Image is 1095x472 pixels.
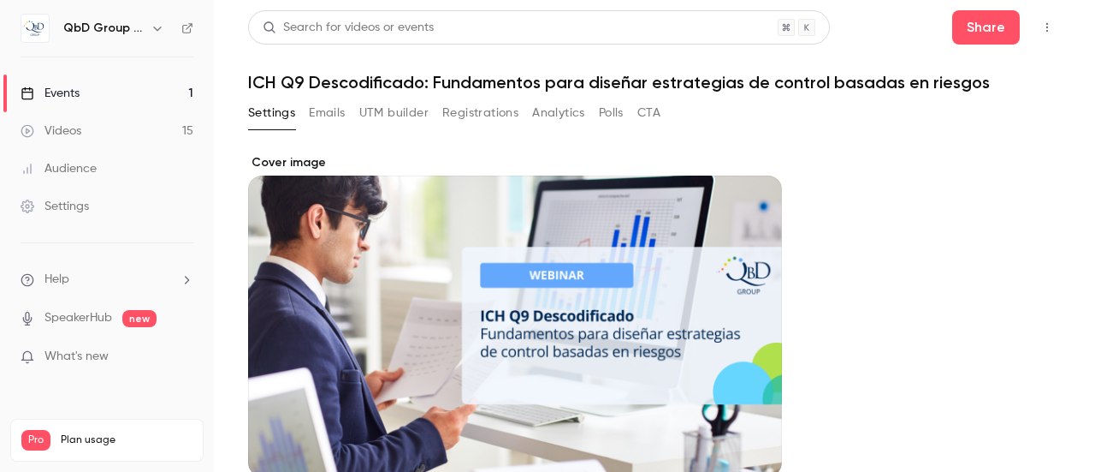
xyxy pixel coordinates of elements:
[21,160,97,177] div: Audience
[21,430,50,451] span: Pro
[44,309,112,327] a: SpeakerHub
[637,99,660,127] button: CTA
[21,85,80,102] div: Events
[248,154,782,171] label: Cover image
[21,271,193,289] li: help-dropdown-opener
[44,271,69,289] span: Help
[599,99,624,127] button: Polls
[532,99,585,127] button: Analytics
[173,350,193,365] iframe: Noticeable Trigger
[63,20,144,37] h6: QbD Group ES
[248,72,1061,93] h1: ICH Q9 Descodificado: Fundamentos para diseñar estrategias de control basadas en riesgos
[21,122,81,140] div: Videos
[248,99,295,127] button: Settings
[44,348,109,366] span: What's new
[122,310,157,327] span: new
[21,15,49,42] img: QbD Group ES
[359,99,429,127] button: UTM builder
[309,99,345,127] button: Emails
[61,433,192,447] span: Plan usage
[952,10,1020,45] button: Share
[442,99,518,127] button: Registrations
[263,19,434,37] div: Search for videos or events
[21,198,89,215] div: Settings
